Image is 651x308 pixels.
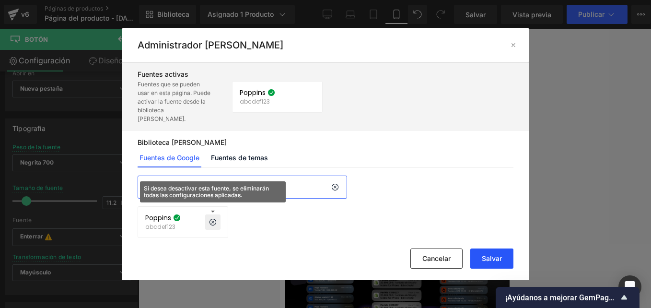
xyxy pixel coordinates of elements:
[145,214,171,222] span: Poppins
[138,139,513,146] p: Biblioteca [PERSON_NAME]
[618,275,641,298] div: Abra Intercom Messenger
[211,154,268,162] font: Fuentes de temas
[68,111,163,119] span: Acceso para [GEOGRAPHIC_DATA]
[138,39,283,51] h2: Administrador [PERSON_NAME]
[470,249,513,269] button: Salvar
[240,89,266,96] span: Poppins
[138,80,212,123] p: Fuentes que se pueden usar en esta página. Puede activar la fuente desde la biblioteca [PERSON_NA...
[157,176,331,198] input: Buscar fuentes
[240,98,275,105] p: abcdef123
[139,154,199,162] font: Fuentes de Google
[145,224,181,230] p: abcdef123
[69,72,162,99] button: Cómpralo ahora
[57,104,174,127] a: Acceso para [GEOGRAPHIC_DATA]
[505,293,618,302] span: ¡Ayúdanos a mejorar GemPages!
[505,292,630,303] button: Mostrar encuesta - ¡Ayúdanos a mejorar las GemPages!
[410,249,463,269] button: Cancelar
[138,71,188,78] span: Fuentes activas
[482,255,502,262] font: Salvar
